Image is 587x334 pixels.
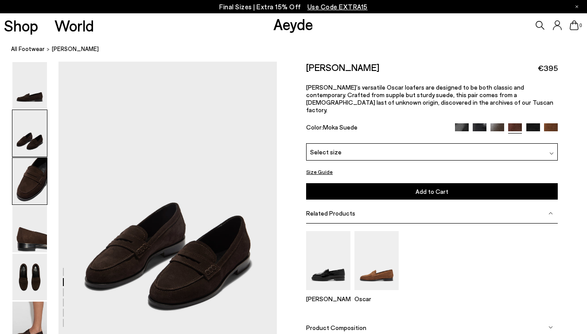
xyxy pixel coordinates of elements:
span: 0 [579,23,583,28]
p: Oscar [354,295,399,303]
img: Leon Loafers [306,231,350,290]
a: Oscar Suede Loafers Oscar [354,284,399,303]
img: svg%3E [548,325,553,330]
span: [PERSON_NAME] [52,44,99,54]
img: Oscar Suede Loafers - Image 5 [12,254,47,300]
a: Shop [4,18,38,33]
img: Oscar Suede Loafers - Image 2 [12,110,47,157]
a: Aeyde [273,15,313,33]
img: Oscar Suede Loafers [354,231,399,290]
img: Oscar Suede Loafers - Image 3 [12,158,47,204]
a: 0 [570,20,579,30]
span: [PERSON_NAME]’s versatile Oscar loafers are designed to be both classic and contemporary. Crafted... [306,83,553,114]
nav: breadcrumb [11,37,587,62]
span: €395 [538,63,558,74]
p: Final Sizes | Extra 15% Off [219,1,368,12]
a: World [54,18,94,33]
a: Leon Loafers [PERSON_NAME] [306,284,350,303]
img: Oscar Suede Loafers - Image 1 [12,62,47,109]
span: Moka Suede [323,123,358,131]
button: Add to Cart [306,183,558,199]
p: [PERSON_NAME] [306,295,350,303]
span: Navigate to /collections/ss25-final-sizes [307,3,368,11]
span: Product Composition [306,324,366,331]
div: Color: [306,123,447,134]
span: Related Products [306,209,355,217]
button: Size Guide [306,166,333,177]
h2: [PERSON_NAME] [306,62,379,73]
img: svg%3E [548,211,553,216]
img: svg%3E [549,151,554,156]
span: Add to Cart [416,187,448,195]
span: Select size [310,147,342,157]
a: All Footwear [11,44,45,54]
img: Oscar Suede Loafers - Image 4 [12,206,47,252]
